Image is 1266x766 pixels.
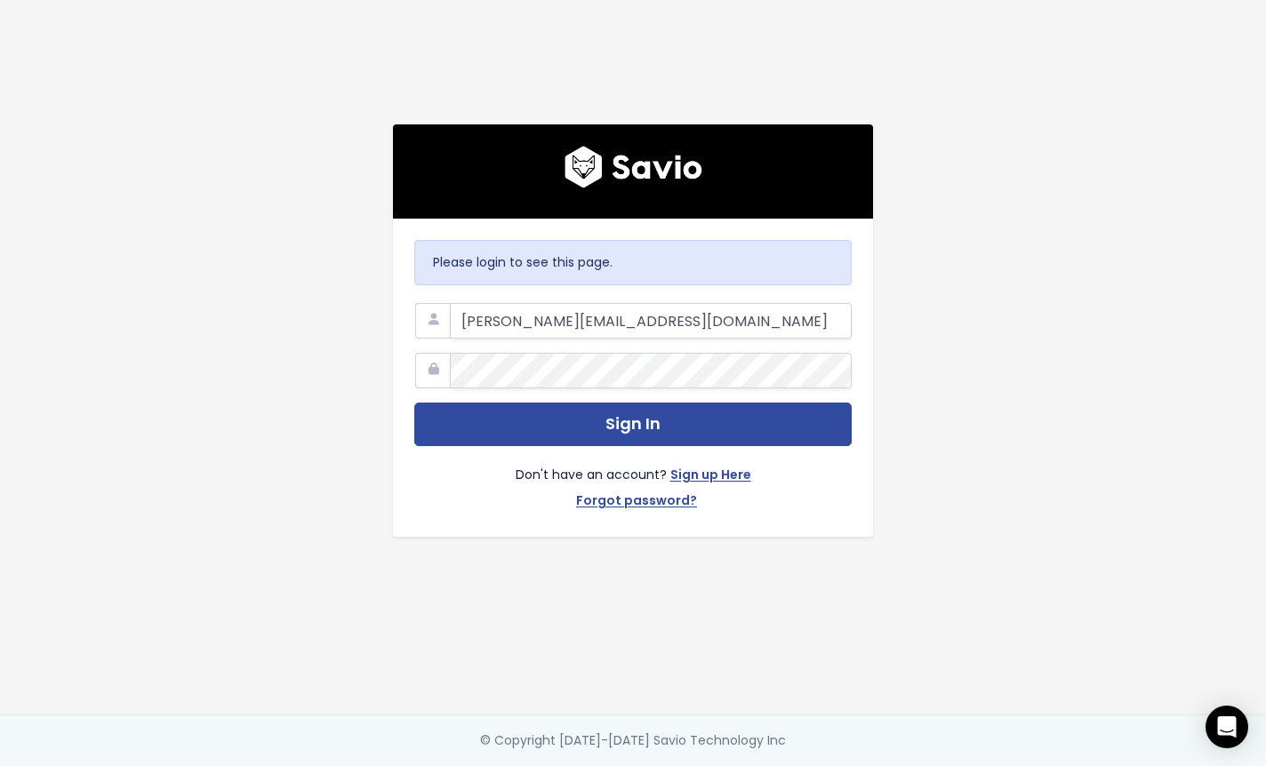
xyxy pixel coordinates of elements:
input: Your Work Email Address [450,303,852,339]
p: Please login to see this page. [433,251,833,274]
div: Don't have an account? [414,446,852,515]
img: logo600x187.a314fd40982d.png [565,146,702,188]
div: Open Intercom Messenger [1206,706,1248,748]
a: Forgot password? [576,490,697,515]
button: Sign In [414,403,852,446]
div: © Copyright [DATE]-[DATE] Savio Technology Inc [480,730,786,752]
a: Sign up Here [670,464,751,490]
